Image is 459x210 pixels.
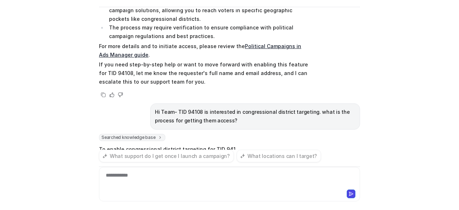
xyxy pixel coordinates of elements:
[99,43,301,58] a: Political Campaigns in Ads Manager guide
[99,42,309,59] p: For more details and to initiate access, please review the .
[107,23,309,41] li: The process may require verification to ensure compliance with political campaign regulations and...
[99,134,165,141] span: Searched knowledge base
[155,108,355,125] p: Hi Team- TID 94108 is interested in congressional district targeting. what is the process for get...
[237,150,321,162] button: What locations can I target?
[99,145,236,154] p: To enable congressional district targeting for TID 941
[99,150,234,162] button: What support do I get once I launch a campaign?
[99,60,309,86] p: If you need step-by-step help or want to move forward with enabling this feature for TID 94108, l...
